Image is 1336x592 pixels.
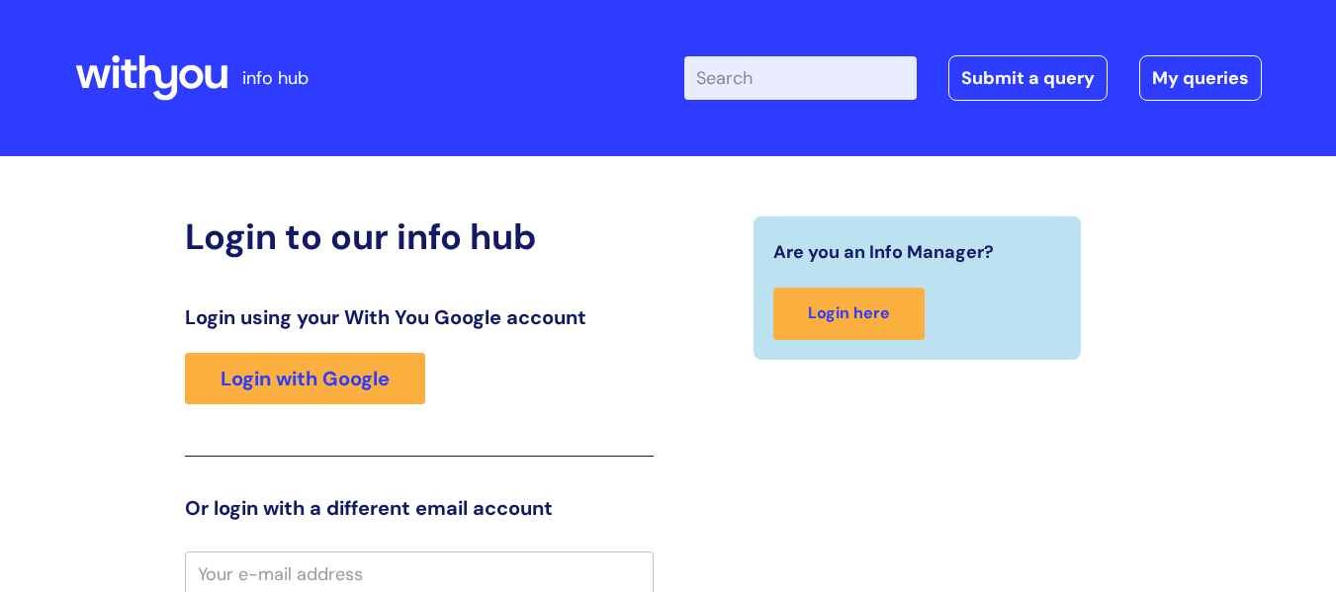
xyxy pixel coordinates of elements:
[773,236,994,268] span: Are you an Info Manager?
[684,56,917,100] input: Search
[242,62,309,94] p: info hub
[1139,55,1262,101] a: My queries
[948,55,1108,101] a: Submit a query
[773,288,925,340] a: Login here
[185,496,654,520] h3: Or login with a different email account
[185,305,654,329] h3: Login using your With You Google account
[185,353,425,404] a: Login with Google
[185,215,654,258] h2: Login to our info hub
